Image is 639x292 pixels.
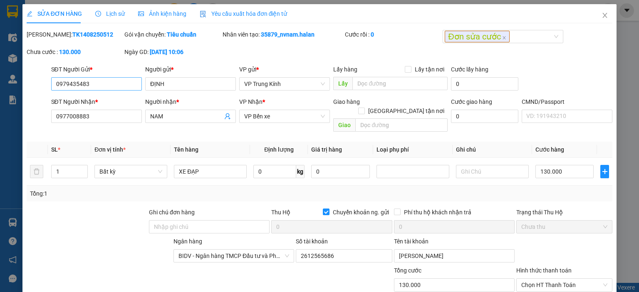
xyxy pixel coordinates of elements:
[173,238,202,245] label: Ngân hàng
[602,12,608,19] span: close
[401,208,475,217] span: Phí thu hộ khách nhận trả
[261,31,315,38] b: 35879_nvnam.halan
[51,97,142,106] div: SĐT Người Nhận
[296,249,392,263] input: Số tài khoản
[411,65,448,74] span: Lấy tận nơi
[27,11,32,17] span: edit
[264,146,294,153] span: Định lượng
[224,113,231,120] span: user-add
[456,165,529,178] input: Ghi Chú
[145,65,236,74] div: Người gửi
[296,238,328,245] label: Số tài khoản
[94,146,126,153] span: Đơn vị tính
[394,238,428,245] label: Tên tài khoản
[516,208,612,217] div: Trạng thái Thu Hộ
[51,146,58,153] span: SL
[371,31,374,38] b: 0
[535,146,564,153] span: Cước hàng
[244,78,325,90] span: VP Trung Kính
[95,11,101,17] span: clock-circle
[138,10,186,17] span: Ảnh kiện hàng
[333,66,357,73] span: Lấy hàng
[138,11,144,17] span: picture
[521,221,607,233] span: Chưa thu
[333,118,355,132] span: Giao
[124,30,220,39] div: Gói vận chuyển:
[200,11,206,17] img: icon
[27,30,123,39] div: [PERSON_NAME]:
[329,208,392,217] span: Chuyển khoản ng. gửi
[150,49,183,55] b: [DATE] 10:06
[223,30,343,39] div: Nhân viên tạo:
[59,49,81,55] b: 130.000
[271,209,290,216] span: Thu Hộ
[365,106,448,115] span: [GEOGRAPHIC_DATA] tận nơi
[453,142,532,158] th: Ghi chú
[145,97,236,106] div: Người nhận
[99,165,162,178] span: Bất kỳ
[516,267,572,274] label: Hình thức thanh toán
[352,77,448,90] input: Dọc đường
[451,77,518,91] input: Cước lấy hàng
[451,110,518,123] input: Cước giao hàng
[502,36,506,40] span: close
[239,98,263,105] span: VP Nhận
[95,10,125,17] span: Lịch sử
[178,250,289,262] span: BIDV - Ngân hàng TMCP Đầu tư và Phát triển Việt Nam
[373,142,453,158] th: Loại phụ phí
[27,10,82,17] span: SỬA ĐƠN HÀNG
[149,209,195,216] label: Ghi chú đơn hàng
[394,267,421,274] span: Tổng cước
[445,31,509,42] span: Đơn sửa cước
[345,30,441,39] div: Cước rồi :
[451,66,488,73] label: Cước lấy hàng
[124,47,220,56] div: Ngày GD:
[521,279,607,291] span: Chọn HT Thanh Toán
[333,77,352,90] span: Lấy
[600,165,609,178] button: plus
[311,146,342,153] span: Giá trị hàng
[355,118,448,132] input: Dọc đường
[451,98,492,105] label: Cước giao hàng
[593,4,617,27] button: Close
[394,249,515,263] input: Tên tài khoản
[200,10,287,17] span: Yêu cầu xuất hóa đơn điện tử
[51,65,142,74] div: SĐT Người Gửi
[174,165,247,178] input: VD: Bàn, Ghế
[167,31,196,38] b: Tiêu chuẩn
[30,165,43,178] button: delete
[27,47,123,56] div: Chưa cước :
[174,146,198,153] span: Tên hàng
[149,220,270,233] input: Ghi chú đơn hàng
[333,98,360,105] span: Giao hàng
[244,110,325,123] span: VP Bến xe
[72,31,113,38] b: TK1408250512
[239,65,330,74] div: VP gửi
[522,97,612,106] div: CMND/Passport
[30,189,247,198] div: Tổng: 1
[296,165,305,178] span: kg
[601,168,609,175] span: plus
